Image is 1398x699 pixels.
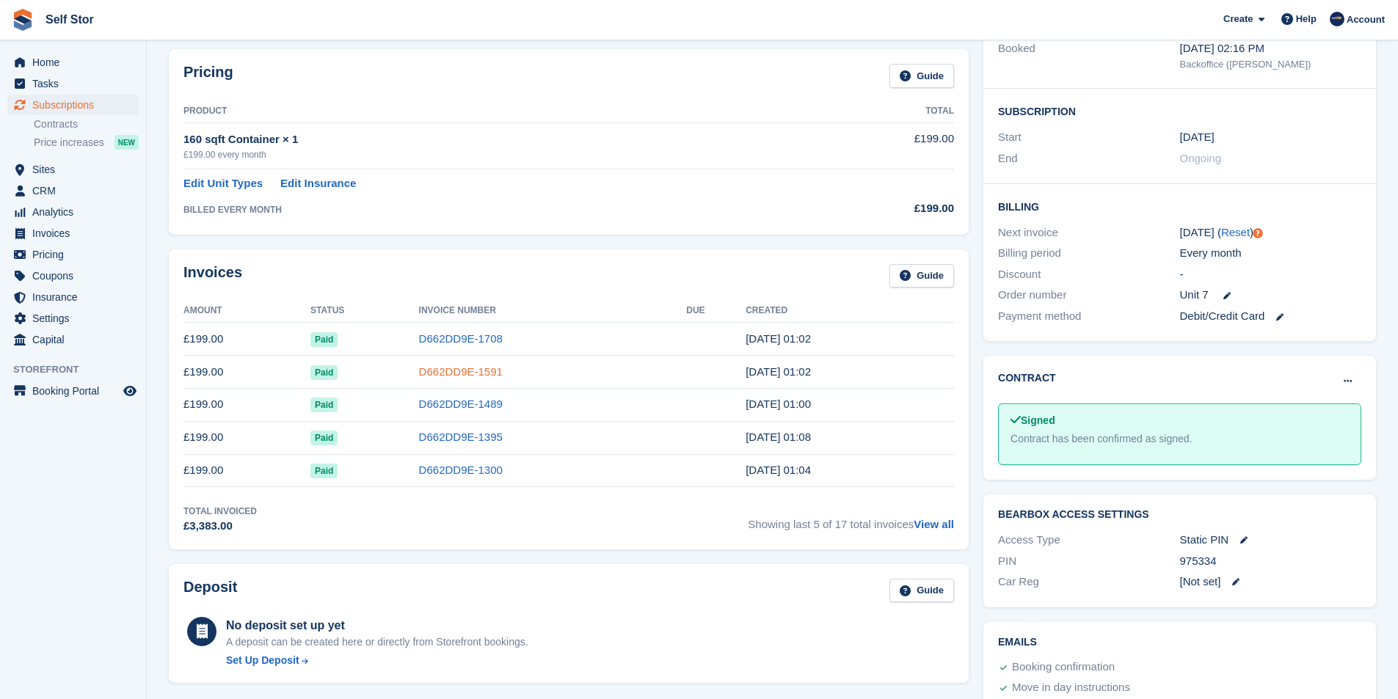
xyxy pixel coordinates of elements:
time: 2024-04-15 00:00:00 UTC [1180,129,1215,146]
div: £199.00 every month [183,148,809,161]
span: Price increases [34,136,104,150]
th: Status [310,299,419,323]
span: Paid [310,365,338,380]
div: Debit/Credit Card [1180,308,1361,325]
span: Tasks [32,73,120,94]
span: Ongoing [1180,152,1222,164]
a: Self Stor [40,7,100,32]
div: Move in day instructions [1012,679,1130,697]
div: Booked [998,40,1179,71]
a: Guide [889,64,954,88]
span: Help [1296,12,1317,26]
div: Next invoice [998,224,1179,241]
span: Capital [32,329,120,350]
span: Paid [310,332,338,347]
div: Total Invoiced [183,505,257,518]
time: 2025-08-15 00:02:01 UTC [746,332,811,345]
a: D662DD9E-1395 [419,431,503,443]
h2: Deposit [183,579,237,603]
div: £3,383.00 [183,518,257,535]
div: Order number [998,287,1179,304]
span: CRM [32,180,120,201]
div: Tooltip anchor [1251,227,1264,240]
td: £199.00 [183,356,310,389]
span: Paid [310,431,338,445]
h2: Invoices [183,264,242,288]
time: 2025-04-15 00:04:38 UTC [746,464,811,476]
a: Set Up Deposit [226,653,528,668]
a: menu [7,287,139,307]
a: D662DD9E-1591 [419,365,503,378]
a: Contracts [34,117,139,131]
a: D662DD9E-1489 [419,398,503,410]
div: No deposit set up yet [226,617,528,634]
h2: Contract [998,370,1056,386]
a: menu [7,73,139,94]
div: Payment method [998,308,1179,325]
time: 2025-07-15 00:02:44 UTC [746,365,811,378]
th: Due [686,299,746,323]
span: Home [32,52,120,73]
p: A deposit can be created here or directly from Storefront bookings. [226,634,528,650]
span: Subscriptions [32,95,120,115]
span: Insurance [32,287,120,307]
img: stora-icon-8386f47178a22dfd0bd8f6a31ec36ba5ce8667c1dd55bd0f319d3a0aa187defe.svg [12,9,34,31]
div: Start [998,129,1179,146]
a: menu [7,308,139,329]
a: D662DD9E-1300 [419,464,503,476]
td: £199.00 [183,421,310,454]
h2: Emails [998,637,1361,648]
div: 160 sqft Container × 1 [183,131,809,148]
a: menu [7,159,139,180]
a: menu [7,52,139,73]
div: Car Reg [998,574,1179,590]
a: menu [7,95,139,115]
span: Paid [310,398,338,412]
div: Discount [998,266,1179,283]
h2: BearBox Access Settings [998,509,1361,521]
div: 975334 [1180,553,1361,570]
div: Booking confirmation [1012,659,1115,676]
div: Backoffice ([PERSON_NAME]) [1180,57,1361,72]
td: £199.00 [183,454,310,487]
span: Showing last 5 of 17 total invoices [748,505,954,535]
a: Price increases NEW [34,134,139,150]
a: menu [7,266,139,286]
span: Invoices [32,223,120,244]
div: Set Up Deposit [226,653,299,668]
a: menu [7,381,139,401]
th: Created [746,299,954,323]
img: Chris Rice [1330,12,1344,26]
div: Static PIN [1180,532,1361,549]
span: Create [1223,12,1253,26]
div: End [998,150,1179,167]
div: Signed [1011,413,1349,428]
a: menu [7,180,139,201]
a: menu [7,329,139,350]
td: £199.00 [183,323,310,356]
th: Invoice Number [419,299,687,323]
span: Account [1347,12,1385,27]
h2: Pricing [183,64,233,88]
span: Booking Portal [32,381,120,401]
div: PIN [998,553,1179,570]
div: £199.00 [809,200,954,217]
a: View all [914,518,954,530]
div: - [1180,266,1361,283]
span: Unit 7 [1180,287,1209,304]
div: Access Type [998,532,1179,549]
a: Edit Unit Types [183,175,263,192]
div: Contract has been confirmed as signed. [1011,431,1349,447]
time: 2025-05-15 00:08:06 UTC [746,431,811,443]
div: Every month [1180,245,1361,262]
div: BILLED EVERY MONTH [183,203,809,216]
div: [DATE] ( ) [1180,224,1361,241]
td: £199.00 [809,122,954,169]
h2: Billing [998,199,1361,213]
a: Preview store [121,382,139,400]
div: [Not set] [1180,574,1361,590]
a: Reset [1221,226,1250,238]
span: Pricing [32,244,120,265]
span: Coupons [32,266,120,286]
th: Total [809,100,954,123]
